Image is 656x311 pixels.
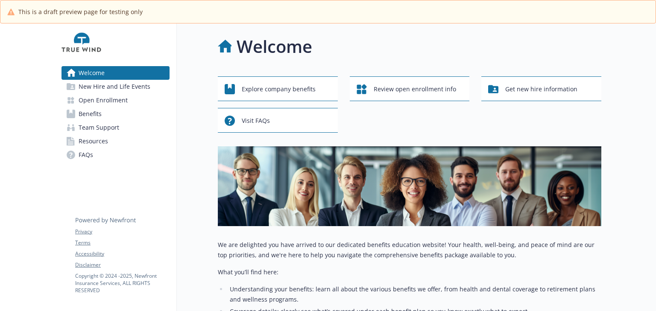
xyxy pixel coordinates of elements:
span: Team Support [79,121,119,134]
span: FAQs [79,148,93,162]
p: Copyright © 2024 - 2025 , Newfront Insurance Services, ALL RIGHTS RESERVED [75,272,169,294]
span: Benefits [79,107,102,121]
span: Open Enrollment [79,93,128,107]
a: Team Support [61,121,170,134]
span: This is a draft preview page for testing only [18,7,143,16]
span: Welcome [79,66,105,80]
a: New Hire and Life Events [61,80,170,93]
span: Explore company benefits [242,81,316,97]
a: Terms [75,239,169,247]
button: Explore company benefits [218,76,338,101]
img: overview page banner [218,146,601,226]
a: Open Enrollment [61,93,170,107]
a: Resources [61,134,170,148]
button: Get new hire information [481,76,601,101]
a: Privacy [75,228,169,235]
li: Understanding your benefits: learn all about the various benefits we offer, from health and denta... [227,284,601,305]
span: New Hire and Life Events [79,80,150,93]
button: Review open enrollment info [350,76,470,101]
button: Visit FAQs [218,108,338,133]
a: Accessibility [75,250,169,258]
p: We are delighted you have arrived to our dedicated benefits education website! Your health, well-... [218,240,601,260]
p: What you’ll find here: [218,267,601,277]
h1: Welcome [237,34,312,59]
a: Disclaimer [75,261,169,269]
span: Visit FAQs [242,113,270,129]
span: Review open enrollment info [374,81,456,97]
a: Benefits [61,107,170,121]
a: Welcome [61,66,170,80]
span: Get new hire information [505,81,577,97]
span: Resources [79,134,108,148]
a: FAQs [61,148,170,162]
